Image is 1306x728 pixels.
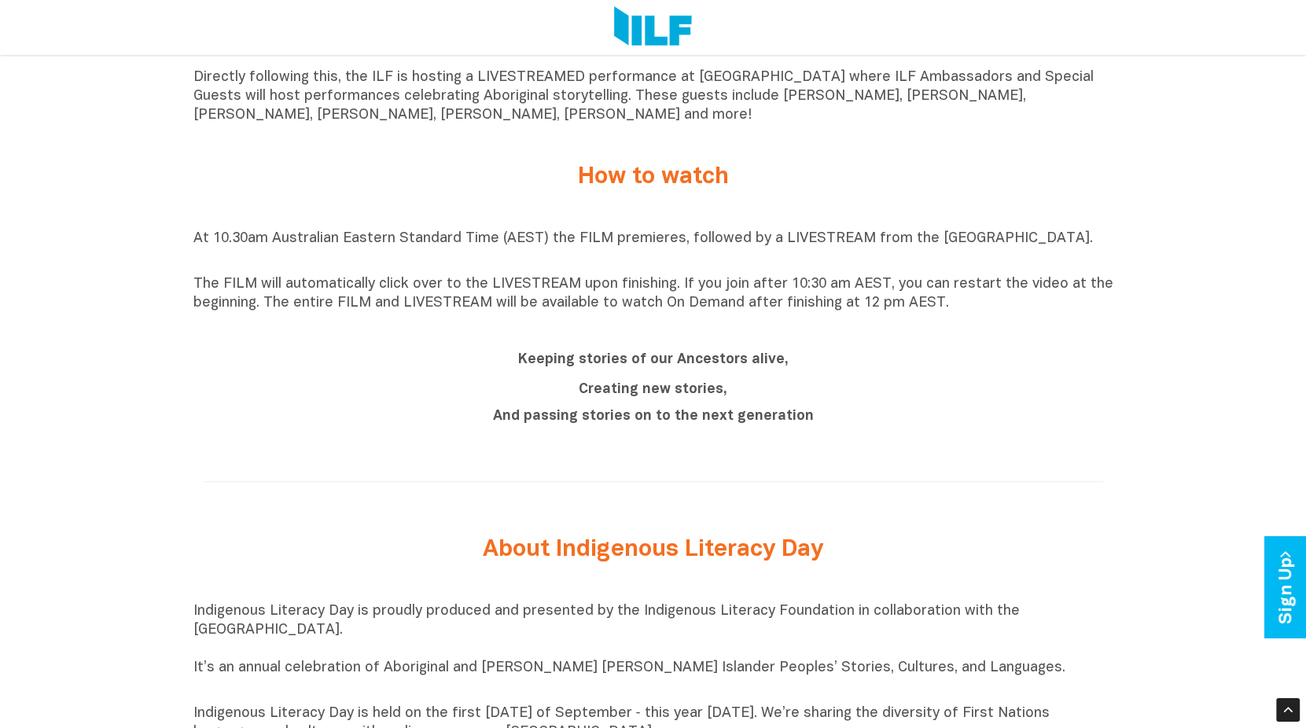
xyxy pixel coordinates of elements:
[193,275,1113,313] p: The FILM will automatically click over to the LIVESTREAM upon finishing. If you join after 10:30 ...
[193,230,1113,267] p: At 10.30am Australian Eastern Standard Time (AEST) the FILM premieres, followed by a LIVESTREAM f...
[193,602,1113,697] p: Indigenous Literacy Day is proudly produced and presented by the Indigenous Literacy Foundation i...
[579,383,727,396] b: Creating new stories,
[614,6,692,49] img: Logo
[518,353,789,366] b: Keeping stories of our Ancestors alive,
[1276,698,1300,722] div: Scroll Back to Top
[193,68,1113,125] p: Directly following this, the ILF is hosting a LIVESTREAMED performance at [GEOGRAPHIC_DATA] where...
[359,164,948,190] h2: How to watch
[359,537,948,563] h2: About Indigenous Literacy Day
[493,410,814,423] b: And passing stories on to the next generation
